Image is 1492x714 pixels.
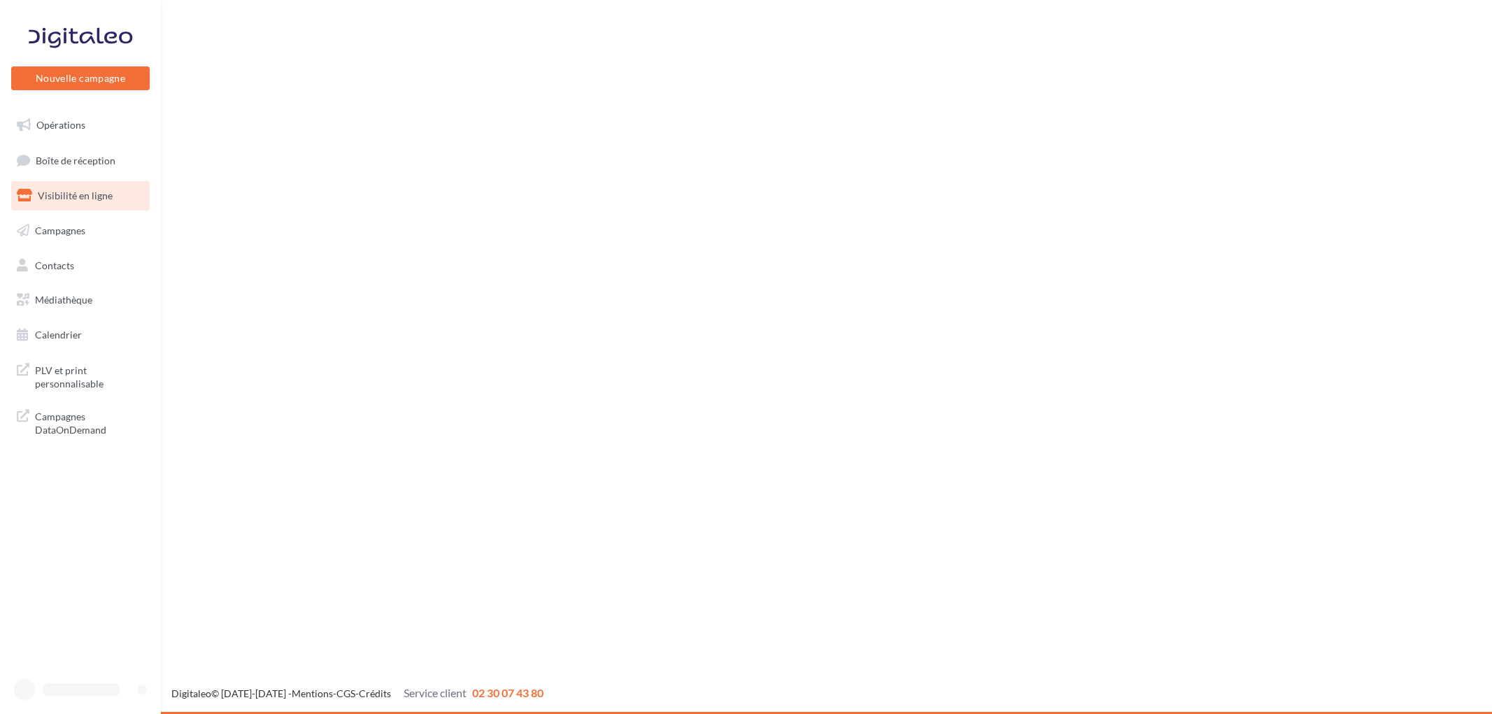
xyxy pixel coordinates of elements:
[36,154,115,166] span: Boîte de réception
[171,687,543,699] span: © [DATE]-[DATE] - - -
[292,687,333,699] a: Mentions
[8,320,152,350] a: Calendrier
[35,259,74,271] span: Contacts
[38,190,113,201] span: Visibilité en ligne
[35,407,144,437] span: Campagnes DataOnDemand
[8,401,152,443] a: Campagnes DataOnDemand
[35,224,85,236] span: Campagnes
[359,687,391,699] a: Crédits
[8,355,152,397] a: PLV et print personnalisable
[35,329,82,341] span: Calendrier
[8,285,152,315] a: Médiathèque
[404,686,467,699] span: Service client
[36,119,85,131] span: Opérations
[35,361,144,391] span: PLV et print personnalisable
[336,687,355,699] a: CGS
[8,110,152,140] a: Opérations
[8,181,152,210] a: Visibilité en ligne
[472,686,543,699] span: 02 30 07 43 80
[8,145,152,176] a: Boîte de réception
[171,687,211,699] a: Digitaleo
[35,294,92,306] span: Médiathèque
[11,66,150,90] button: Nouvelle campagne
[8,251,152,280] a: Contacts
[8,216,152,245] a: Campagnes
